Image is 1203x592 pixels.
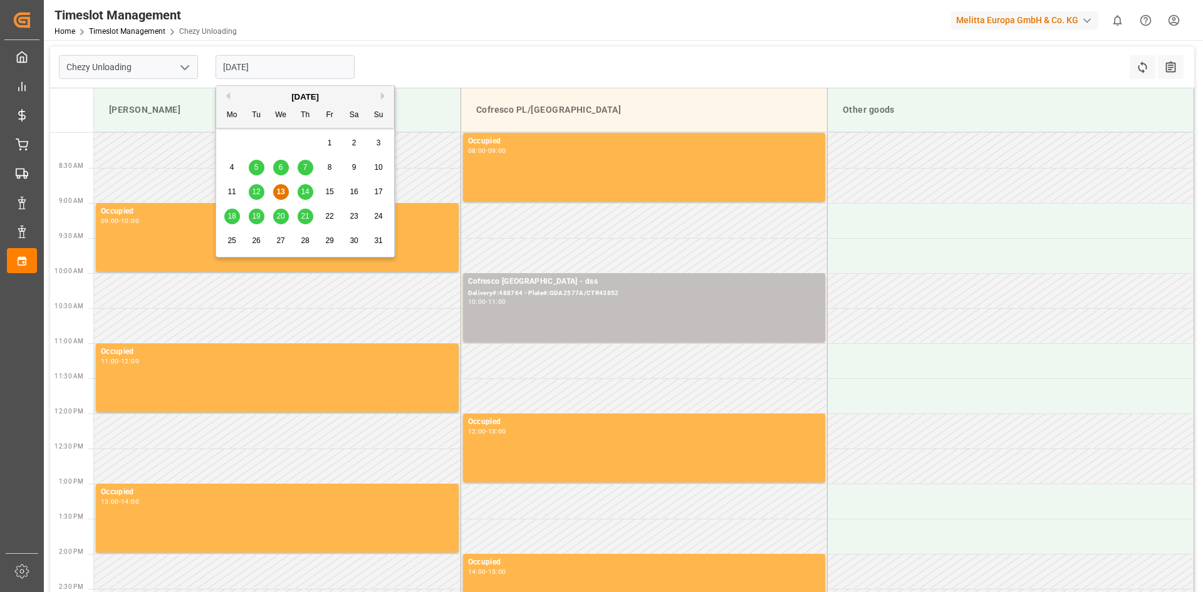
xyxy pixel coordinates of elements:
[119,218,121,224] div: -
[104,98,450,122] div: [PERSON_NAME]
[121,218,139,224] div: 10:00
[273,184,289,200] div: Choose Wednesday, August 13th, 2025
[468,288,820,299] div: Delivery#:488764 - Plate#:GDA2577A/CTR43852
[249,160,264,175] div: Choose Tuesday, August 5th, 2025
[371,209,387,224] div: Choose Sunday, August 24th, 2025
[227,212,236,221] span: 18
[55,408,83,415] span: 12:00 PM
[328,138,332,147] span: 1
[322,108,338,123] div: Fr
[298,160,313,175] div: Choose Thursday, August 7th, 2025
[486,299,487,304] div: -
[468,135,820,148] div: Occupied
[346,135,362,151] div: Choose Saturday, August 2nd, 2025
[325,236,333,245] span: 29
[220,131,391,253] div: month 2025-08
[381,92,388,100] button: Next Month
[325,187,333,196] span: 15
[224,233,240,249] div: Choose Monday, August 25th, 2025
[371,160,387,175] div: Choose Sunday, August 10th, 2025
[486,428,487,434] div: -
[374,187,382,196] span: 17
[301,212,309,221] span: 21
[377,138,381,147] span: 3
[298,209,313,224] div: Choose Thursday, August 21st, 2025
[276,236,284,245] span: 27
[101,486,454,499] div: Occupied
[59,548,83,555] span: 2:00 PM
[175,58,194,77] button: open menu
[230,163,234,172] span: 4
[252,236,260,245] span: 26
[486,148,487,153] div: -
[488,569,506,574] div: 15:00
[301,187,309,196] span: 14
[55,6,237,24] div: Timeslot Management
[468,148,486,153] div: 08:00
[249,233,264,249] div: Choose Tuesday, August 26th, 2025
[101,205,454,218] div: Occupied
[121,358,139,364] div: 12:00
[279,163,283,172] span: 6
[346,160,362,175] div: Choose Saturday, August 9th, 2025
[322,160,338,175] div: Choose Friday, August 8th, 2025
[224,184,240,200] div: Choose Monday, August 11th, 2025
[346,209,362,224] div: Choose Saturday, August 23rd, 2025
[224,108,240,123] div: Mo
[374,212,382,221] span: 24
[301,236,309,245] span: 28
[59,583,83,590] span: 2:30 PM
[374,163,382,172] span: 10
[59,197,83,204] span: 9:00 AM
[298,233,313,249] div: Choose Thursday, August 28th, 2025
[371,233,387,249] div: Choose Sunday, August 31st, 2025
[101,358,119,364] div: 11:00
[471,98,817,122] div: Cofresco PL/[GEOGRAPHIC_DATA]
[468,299,486,304] div: 10:00
[59,478,83,485] span: 1:00 PM
[252,212,260,221] span: 19
[227,187,236,196] span: 11
[121,499,139,504] div: 14:00
[249,209,264,224] div: Choose Tuesday, August 19th, 2025
[249,184,264,200] div: Choose Tuesday, August 12th, 2025
[951,11,1098,29] div: Melitta Europa GmbH & Co. KG
[488,428,506,434] div: 13:00
[276,212,284,221] span: 20
[1103,6,1132,34] button: show 0 new notifications
[350,236,358,245] span: 30
[222,92,230,100] button: Previous Month
[252,187,260,196] span: 12
[59,162,83,169] span: 8:30 AM
[322,184,338,200] div: Choose Friday, August 15th, 2025
[468,416,820,428] div: Occupied
[1132,6,1160,34] button: Help Center
[273,108,289,123] div: We
[371,135,387,151] div: Choose Sunday, August 3rd, 2025
[55,443,83,450] span: 12:30 PM
[249,108,264,123] div: Tu
[346,108,362,123] div: Sa
[101,218,119,224] div: 09:00
[468,556,820,569] div: Occupied
[488,299,506,304] div: 11:00
[216,91,394,103] div: [DATE]
[298,184,313,200] div: Choose Thursday, August 14th, 2025
[350,187,358,196] span: 16
[328,163,332,172] span: 8
[119,499,121,504] div: -
[273,160,289,175] div: Choose Wednesday, August 6th, 2025
[89,27,165,36] a: Timeslot Management
[303,163,308,172] span: 7
[59,55,198,79] input: Type to search/select
[273,209,289,224] div: Choose Wednesday, August 20th, 2025
[55,338,83,345] span: 11:00 AM
[350,212,358,221] span: 23
[838,98,1184,122] div: Other goods
[59,232,83,239] span: 9:30 AM
[227,236,236,245] span: 25
[55,373,83,380] span: 11:30 AM
[273,233,289,249] div: Choose Wednesday, August 27th, 2025
[101,499,119,504] div: 13:00
[254,163,259,172] span: 5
